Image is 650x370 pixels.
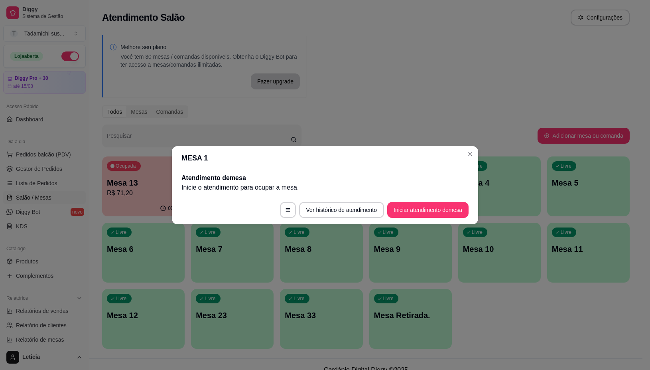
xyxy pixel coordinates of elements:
button: Close [464,148,477,160]
header: MESA 1 [172,146,478,170]
p: Inicie o atendimento para ocupar a mesa . [181,183,469,192]
button: Ver histórico de atendimento [299,202,384,218]
button: Iniciar atendimento demesa [387,202,469,218]
h2: Atendimento de mesa [181,173,469,183]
